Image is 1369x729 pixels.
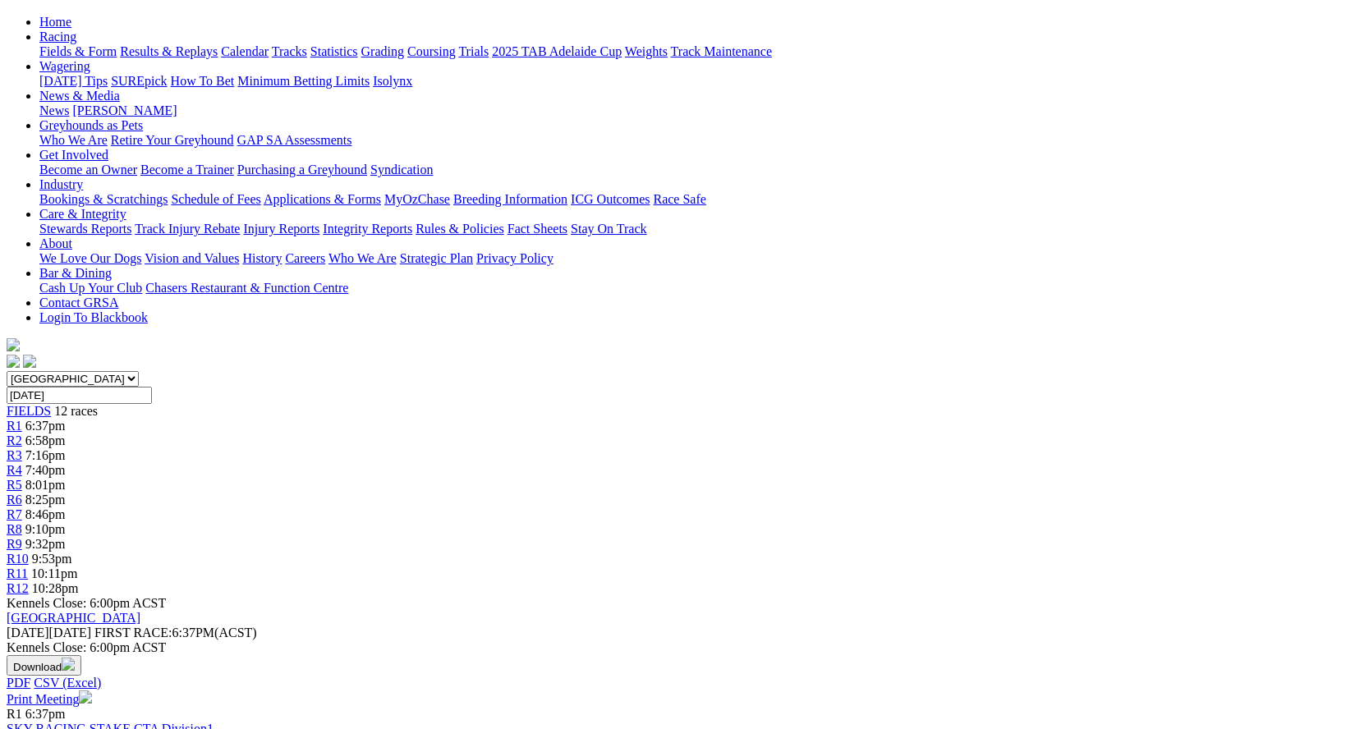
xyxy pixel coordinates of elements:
[7,338,20,351] img: logo-grsa-white.png
[39,192,1362,207] div: Industry
[39,74,108,88] a: [DATE] Tips
[7,676,30,690] a: PDF
[7,493,22,507] a: R6
[361,44,404,58] a: Grading
[272,44,307,58] a: Tracks
[111,133,234,147] a: Retire Your Greyhound
[7,581,29,595] a: R12
[625,44,668,58] a: Weights
[39,163,1362,177] div: Get Involved
[39,207,126,221] a: Care & Integrity
[39,236,72,250] a: About
[25,478,66,492] span: 8:01pm
[7,552,29,566] a: R10
[39,44,1362,59] div: Racing
[79,690,92,704] img: printer.svg
[39,310,148,324] a: Login To Blackbook
[39,251,1362,266] div: About
[111,74,167,88] a: SUREpick
[7,566,28,580] a: R11
[39,192,168,206] a: Bookings & Scratchings
[7,655,81,676] button: Download
[7,626,49,640] span: [DATE]
[39,74,1362,89] div: Wagering
[39,133,1362,148] div: Greyhounds as Pets
[458,44,489,58] a: Trials
[492,44,622,58] a: 2025 TAB Adelaide Cup
[39,30,76,44] a: Racing
[39,59,90,73] a: Wagering
[25,419,66,433] span: 6:37pm
[7,433,22,447] span: R2
[39,222,131,236] a: Stewards Reports
[7,537,22,551] a: R9
[7,507,22,521] span: R7
[39,163,137,177] a: Become an Owner
[407,44,456,58] a: Coursing
[400,251,473,265] a: Strategic Plan
[39,251,141,265] a: We Love Our Dogs
[7,707,22,721] span: R1
[39,118,143,132] a: Greyhounds as Pets
[25,537,66,551] span: 9:32pm
[25,522,66,536] span: 9:10pm
[7,478,22,492] a: R5
[7,355,20,368] img: facebook.svg
[7,522,22,536] a: R8
[25,448,66,462] span: 7:16pm
[25,493,66,507] span: 8:25pm
[145,281,348,295] a: Chasers Restaurant & Function Centre
[39,15,71,29] a: Home
[54,404,98,418] span: 12 races
[94,626,172,640] span: FIRST RACE:
[25,707,66,721] span: 6:37pm
[39,44,117,58] a: Fields & Form
[7,463,22,477] a: R4
[221,44,269,58] a: Calendar
[671,44,772,58] a: Track Maintenance
[264,192,381,206] a: Applications & Forms
[140,163,234,177] a: Become a Trainer
[328,251,397,265] a: Who We Are
[508,222,567,236] a: Fact Sheets
[571,222,646,236] a: Stay On Track
[25,507,66,521] span: 8:46pm
[94,626,257,640] span: 6:37PM(ACST)
[39,281,1362,296] div: Bar & Dining
[7,640,1362,655] div: Kennels Close: 6:00pm ACST
[39,296,118,309] a: Contact GRSA
[370,163,433,177] a: Syndication
[25,433,66,447] span: 6:58pm
[7,611,140,625] a: [GEOGRAPHIC_DATA]
[39,133,108,147] a: Who We Are
[34,676,101,690] a: CSV (Excel)
[453,192,567,206] a: Breeding Information
[32,552,72,566] span: 9:53pm
[323,222,412,236] a: Integrity Reports
[571,192,650,206] a: ICG Outcomes
[7,448,22,462] a: R3
[7,692,92,706] a: Print Meeting
[39,103,69,117] a: News
[7,404,51,418] a: FIELDS
[7,626,91,640] span: [DATE]
[32,581,79,595] span: 10:28pm
[23,355,36,368] img: twitter.svg
[476,251,554,265] a: Privacy Policy
[7,419,22,433] a: R1
[7,596,166,610] span: Kennels Close: 6:00pm ACST
[7,676,1362,690] div: Download
[31,566,77,580] span: 10:11pm
[25,463,66,477] span: 7:40pm
[171,74,235,88] a: How To Bet
[39,148,108,162] a: Get Involved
